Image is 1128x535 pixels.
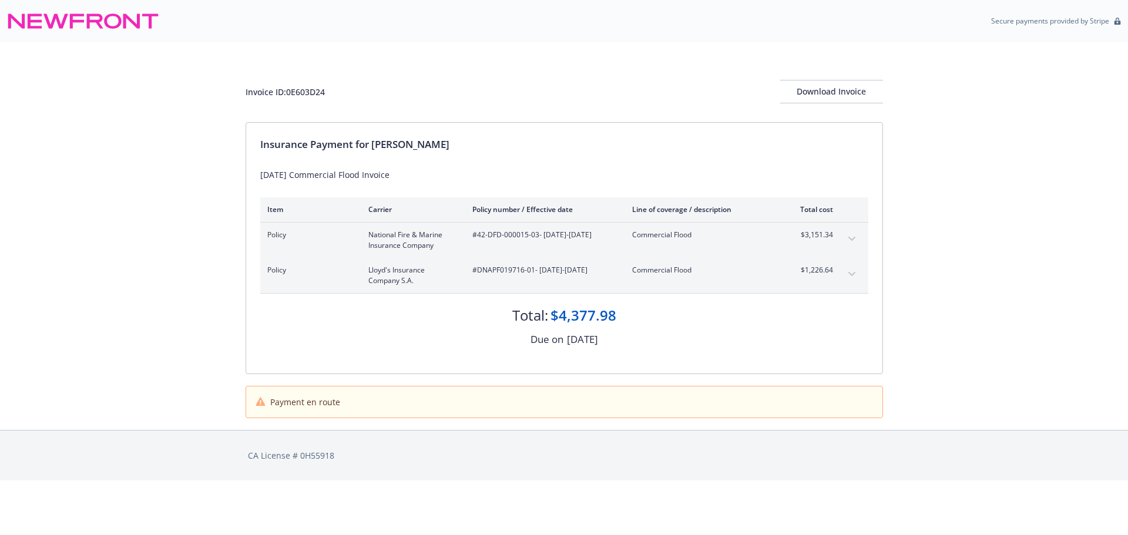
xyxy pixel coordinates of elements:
div: [DATE] Commercial Flood Invoice [260,169,868,181]
span: $3,151.34 [789,230,833,240]
span: National Fire & Marine Insurance Company [368,230,454,251]
span: Payment en route [270,396,340,408]
button: expand content [842,265,861,284]
span: Commercial Flood [632,230,770,240]
div: [DATE] [567,332,598,347]
div: $4,377.98 [550,305,616,325]
span: $1,226.64 [789,265,833,275]
div: CA License # 0H55918 [248,449,881,462]
div: Policy number / Effective date [472,204,613,214]
span: #42-DFD-000015-03 - [DATE]-[DATE] [472,230,613,240]
span: Lloyd's Insurance Company S.A. [368,265,454,286]
button: Download Invoice [780,80,883,103]
div: Carrier [368,204,454,214]
span: Policy [267,230,350,240]
span: Commercial Flood [632,265,770,275]
div: Total: [512,305,548,325]
span: Policy [267,265,350,275]
div: Due on [531,332,563,347]
button: expand content [842,230,861,248]
p: Secure payments provided by Stripe [991,16,1109,26]
div: PolicyLloyd's Insurance Company S.A.#DNAPF019716-01- [DATE]-[DATE]Commercial Flood$1,226.64expand... [260,258,868,293]
div: Invoice ID: 0E603D24 [246,86,325,98]
div: Item [267,204,350,214]
span: #DNAPF019716-01 - [DATE]-[DATE] [472,265,613,275]
div: Total cost [789,204,833,214]
div: Line of coverage / description [632,204,770,214]
div: PolicyNational Fire & Marine Insurance Company#42-DFD-000015-03- [DATE]-[DATE]Commercial Flood$3,... [260,223,868,258]
div: Insurance Payment for [PERSON_NAME] [260,137,868,152]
